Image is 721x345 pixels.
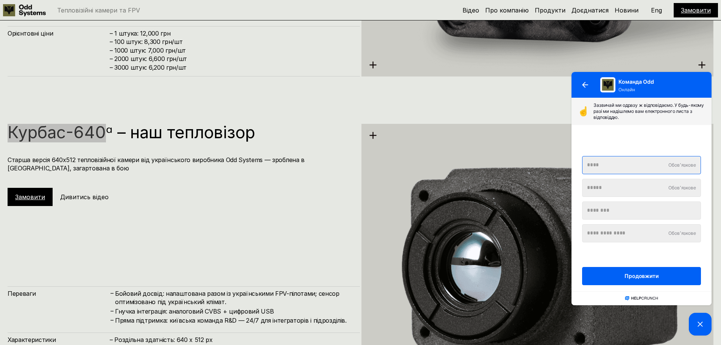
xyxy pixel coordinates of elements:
a: Доєднатися [572,6,609,14]
a: Продукти [535,6,565,14]
iframe: HelpCrunch [570,70,713,337]
p: Eng [651,7,662,13]
a: Замовити [15,193,45,201]
h5: Дивитись відео [60,193,109,201]
h1: Курбас-640ᵅ – наш тепловізор [8,124,352,140]
h4: Старша версія 640х512 тепловізійної камери від українського виробника Odd Systems — зроблена в [G... [8,156,352,173]
h4: – [111,316,114,324]
h4: Характеристики [8,336,110,344]
h4: Орієнтовні ціни [8,29,110,37]
h4: – [111,307,114,315]
h4: Переваги [8,289,110,298]
p: Тепловізійні камери та FPV [57,7,140,13]
h4: Бойовий досвід: налаштована разом із українськими FPV-пілотами; сенсор оптимізовано під українськ... [115,289,352,306]
a: Відео [462,6,479,14]
h4: Пряма підтримка: київська команда R&D — 24/7 для інтеграторів і підрозділів. [115,316,352,325]
h4: Гнучка інтеграція: аналоговий CVBS + цифровий USB [115,307,352,315]
a: Замовити [681,6,711,14]
a: Новини [615,6,638,14]
a: Про компанію [485,6,529,14]
h4: – [111,289,114,297]
h4: – 1 штука: 12,000 грн – 100 штук: 8,300 грн/шт – 1000 штук: 7,000 грн/шт – 2000 штук: 6,600 грн/ш... [110,29,352,72]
